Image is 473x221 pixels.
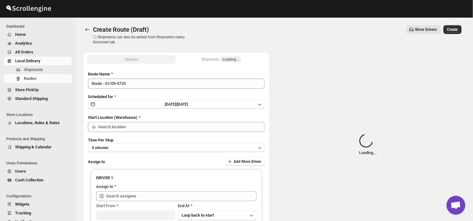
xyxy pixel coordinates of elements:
button: Shipping & Calendar [4,143,72,152]
input: Search location [98,122,265,132]
span: Show Drivers [415,27,437,32]
span: Scheduled for [88,94,113,99]
span: Loading... [223,57,239,62]
h3: DRIVER 1 [96,175,257,181]
span: Store PickUp [15,87,39,92]
span: Standard Shipping [15,96,48,101]
span: Local Delivery [15,58,41,63]
span: Analytics [15,41,32,46]
span: Tracking [15,211,31,215]
div: Shipments [201,56,242,63]
span: Create [447,27,458,32]
a: Open chat [447,196,465,215]
span: Shipments [24,67,43,72]
button: Routes [83,25,92,34]
button: Create [443,25,462,34]
span: Options [125,57,138,62]
button: Loop back to start [178,210,257,220]
p: ⓘ Shipments can also be added from Shipments menu Unrouted tab [93,35,192,45]
div: Assign to [96,184,113,190]
button: Cash Collection [4,176,72,185]
span: Start From [96,203,115,208]
span: [DATE] | [165,102,177,107]
span: Users [15,169,26,174]
span: All Orders [15,50,33,54]
button: All Route Options [87,55,176,64]
span: Cash Collection [15,178,43,182]
span: Start Location (Warehouse) [88,115,138,120]
span: Create Route (Draft) [93,26,149,33]
span: Configurations [6,194,72,199]
span: Widgets [15,202,30,207]
div: End At [178,203,257,209]
button: Users [4,167,72,176]
input: Eg: Bengaluru Route [88,79,265,89]
span: Products and Shipping [6,136,72,141]
span: Assign to [88,159,105,164]
button: Selected Shipments [177,55,266,64]
span: Users Permissions [6,161,72,166]
span: Routes [24,76,36,81]
input: Search assignee [106,191,257,201]
span: Time Per Stop [88,138,113,142]
button: Add More Driver [225,157,265,166]
button: Locations, Rules & Rates [4,119,72,127]
button: Widgets [4,200,72,209]
div: Loading... [359,134,377,156]
button: All Orders [4,48,72,57]
button: [DATE]|[DATE] [88,100,265,109]
span: Route Name [88,72,110,76]
span: [DATE] [177,102,188,107]
button: 4 minutes [88,143,265,152]
button: Shipments [4,65,72,74]
span: Shipping & Calendar [15,145,52,149]
button: Analytics [4,39,72,48]
button: Routes [4,74,72,83]
span: Loop back to start [182,213,214,218]
span: Add More Driver [234,159,261,164]
span: Dashboard [6,24,72,29]
span: 4 minutes [92,145,108,150]
span: Home [15,32,26,37]
button: Show Drivers [406,25,441,34]
button: Home [4,30,72,39]
button: Tracking [4,209,72,218]
span: Store Locations [6,112,72,117]
span: Locations, Rules & Rates [15,120,60,125]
